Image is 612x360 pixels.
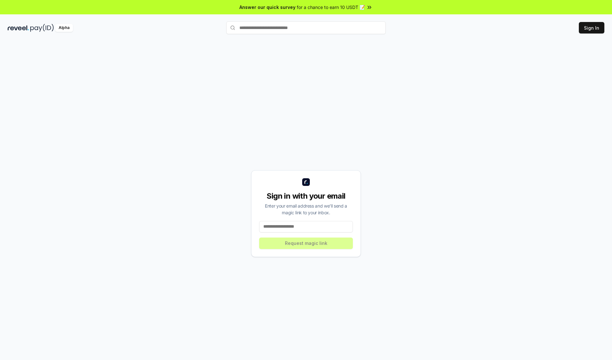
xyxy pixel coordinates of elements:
div: Enter your email address and we’ll send a magic link to your inbox. [259,202,353,216]
button: Sign In [579,22,604,33]
span: Answer our quick survey [239,4,295,11]
img: reveel_dark [8,24,29,32]
div: Alpha [55,24,73,32]
div: Sign in with your email [259,191,353,201]
img: pay_id [30,24,54,32]
img: logo_small [302,178,310,186]
span: for a chance to earn 10 USDT 📝 [297,4,365,11]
